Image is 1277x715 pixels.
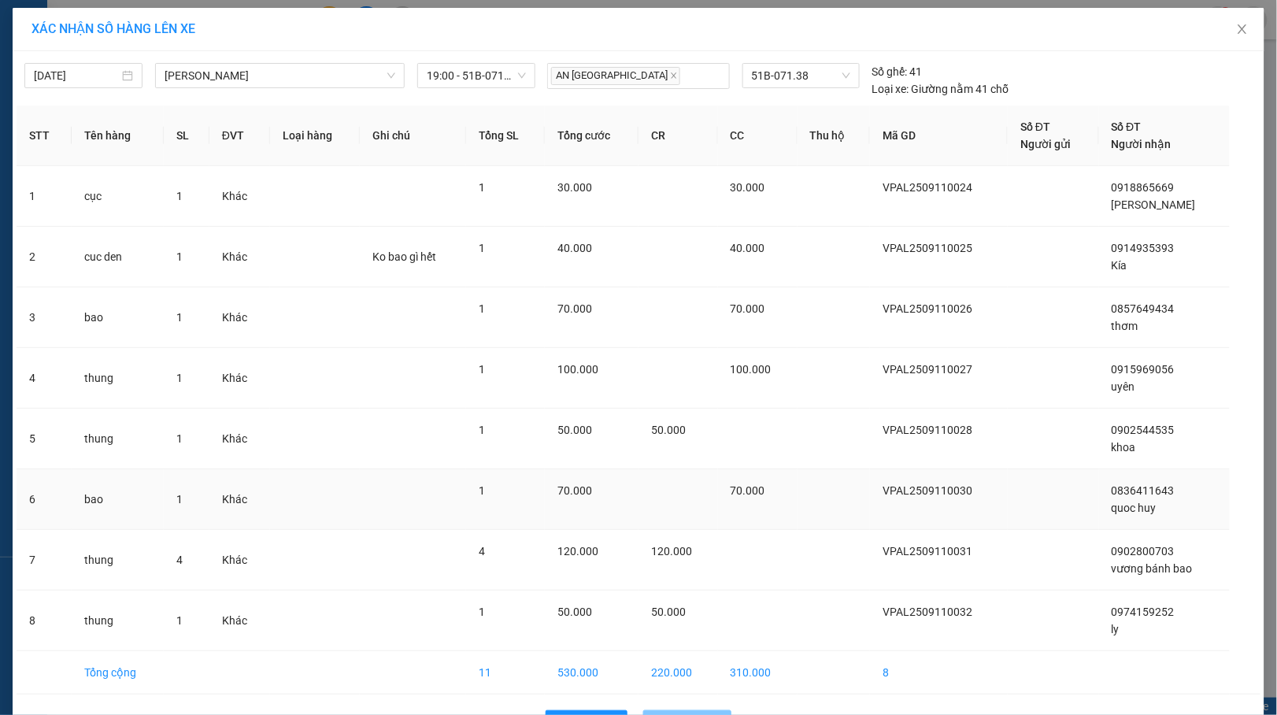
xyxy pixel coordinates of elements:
th: Ghi chú [360,106,467,166]
span: VPAL2509110028 [883,424,972,436]
th: Tên hàng [72,106,165,166]
span: VPAL2509110026 [883,302,972,315]
span: 40.000 [731,242,765,254]
span: 1 [176,372,183,384]
span: 70.000 [731,302,765,315]
span: 4 [176,554,183,566]
span: 0974159252 [1112,606,1175,618]
span: 1 [176,190,183,202]
th: Tổng cước [545,106,638,166]
th: Tổng SL [466,106,545,166]
span: Người nhận [1112,138,1172,150]
span: 50.000 [557,606,592,618]
span: 30.000 [557,181,592,194]
span: khoa [1112,441,1136,454]
td: 8 [870,651,1008,695]
span: 1 [479,424,485,436]
span: 1 [479,181,485,194]
span: 30.000 [731,181,765,194]
span: 0914935393 [1112,242,1175,254]
span: VPAL2509110024 [883,181,972,194]
span: vương bánh bao [1112,562,1193,575]
td: Khác [209,287,270,348]
span: 70.000 [731,484,765,497]
td: 8 [17,591,72,651]
td: cuc den [72,227,165,287]
span: [PERSON_NAME] [1112,198,1196,211]
span: XÁC NHẬN SỐ HÀNG LÊN XE [31,21,195,36]
span: Số ĐT [1020,120,1050,133]
span: 0915969056 [1112,363,1175,376]
span: 50.000 [557,424,592,436]
div: Giường nằm 41 chỗ [872,80,1009,98]
td: 530.000 [545,651,638,695]
span: 100.000 [731,363,772,376]
td: cục [72,166,165,227]
td: bao [72,469,165,530]
span: 0902800703 [1112,545,1175,558]
td: 2 [17,227,72,287]
span: 0836411643 [1112,484,1175,497]
span: 1 [479,484,485,497]
span: 51B-071.38 [752,64,850,87]
span: 1 [479,606,485,618]
span: 1 [176,493,183,506]
td: 220.000 [638,651,718,695]
td: Khác [209,409,270,469]
span: 1 [176,311,183,324]
td: Khác [209,591,270,651]
td: Khác [209,530,270,591]
span: VPAL2509110030 [883,484,972,497]
div: 41 [872,63,923,80]
span: 1 [176,250,183,263]
span: VPAL2509110032 [883,606,972,618]
span: 4 [479,545,485,558]
th: SL [164,106,209,166]
span: VPAL2509110031 [883,545,972,558]
td: thung [72,348,165,409]
td: thung [72,530,165,591]
span: 1 [479,302,485,315]
span: ly [1112,623,1120,635]
td: thung [72,409,165,469]
td: 5 [17,409,72,469]
span: 100.000 [557,363,598,376]
th: ĐVT [209,106,270,166]
th: CR [638,106,718,166]
span: close [1236,23,1249,35]
th: CC [718,106,798,166]
span: 70.000 [557,302,592,315]
td: thung [72,591,165,651]
span: Số ĐT [1112,120,1142,133]
th: STT [17,106,72,166]
span: Loại xe: [872,80,909,98]
span: 1 [176,432,183,445]
span: 50.000 [651,606,686,618]
th: Thu hộ [798,106,870,166]
span: Ko bao gì hết [372,250,436,263]
th: Loại hàng [270,106,360,166]
input: 11/09/2025 [34,67,119,84]
th: Mã GD [870,106,1008,166]
td: Khác [209,166,270,227]
span: 0902544535 [1112,424,1175,436]
td: 310.000 [718,651,798,695]
td: Khác [209,227,270,287]
span: down [387,71,396,80]
span: close [670,72,678,80]
span: 1 [479,363,485,376]
span: thơm [1112,320,1138,332]
button: Close [1220,8,1264,52]
span: 0918865669 [1112,181,1175,194]
td: 11 [466,651,545,695]
td: 6 [17,469,72,530]
td: 1 [17,166,72,227]
td: Tổng cộng [72,651,165,695]
td: bao [72,287,165,348]
span: 1 [479,242,485,254]
span: 1 [176,614,183,627]
td: 7 [17,530,72,591]
td: Khác [209,348,270,409]
span: 19:00 - 51B-071.38 [427,64,526,87]
span: VPAL2509110025 [883,242,972,254]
